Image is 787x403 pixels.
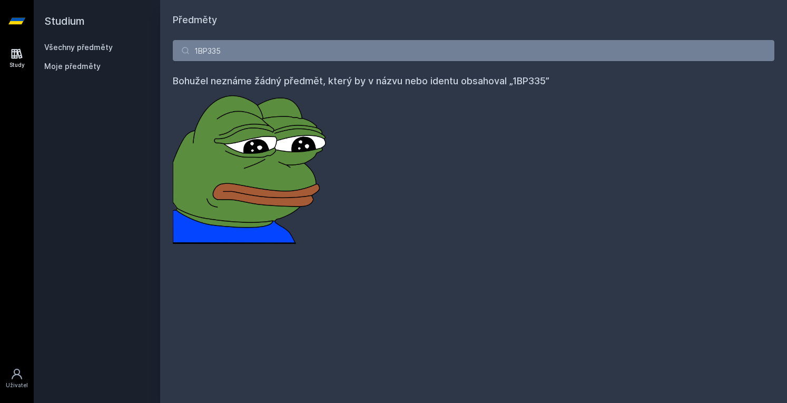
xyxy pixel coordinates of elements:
div: Study [9,61,25,69]
div: Uživatel [6,381,28,389]
span: Moje předměty [44,61,101,72]
a: Všechny předměty [44,43,113,52]
input: Název nebo ident předmětu… [173,40,774,61]
h1: Předměty [173,13,774,27]
h4: Bohužel neznáme žádný předmět, který by v názvu nebo identu obsahoval „1BP335” [173,74,774,89]
a: Study [2,42,32,74]
a: Uživatel [2,362,32,395]
img: error_picture.png [173,89,331,244]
